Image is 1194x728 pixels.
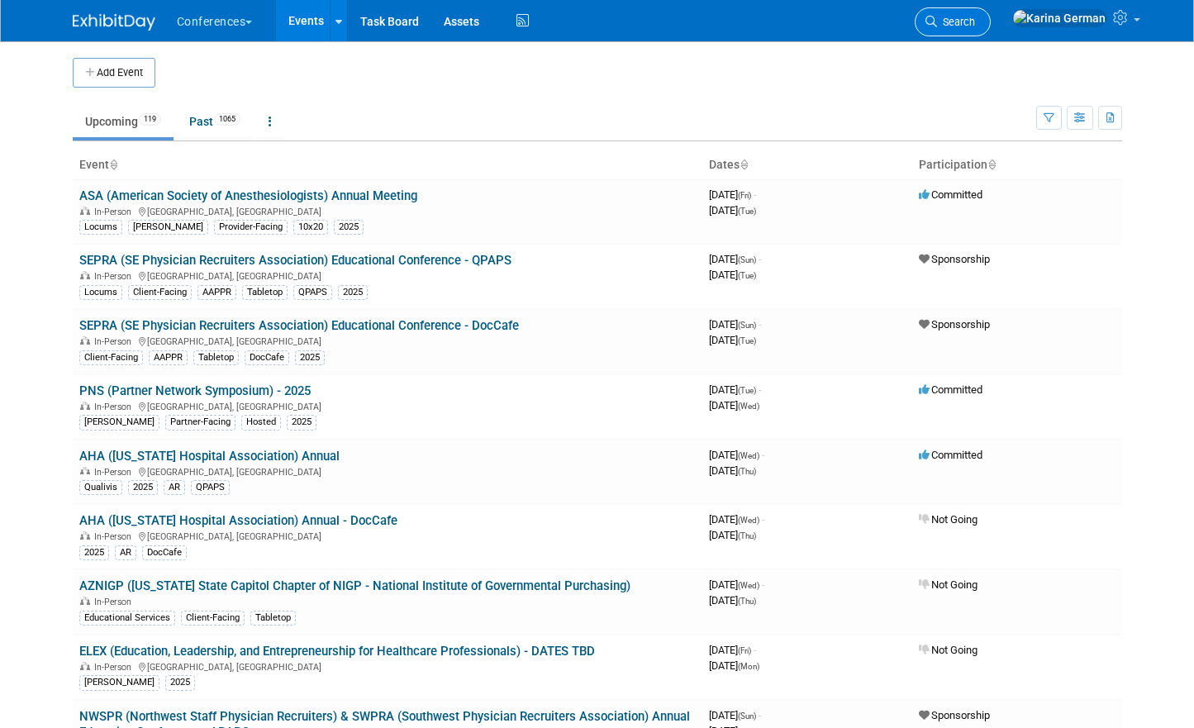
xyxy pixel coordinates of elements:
[128,285,192,300] div: Client-Facing
[79,578,630,593] a: AZNIGP ([US_STATE] State Capitol Chapter of NIGP - National Institute of Governmental Purchasing)
[738,402,759,411] span: (Wed)
[738,321,756,330] span: (Sun)
[80,467,90,475] img: In-Person Event
[80,336,90,345] img: In-Person Event
[109,158,117,171] a: Sort by Event Name
[245,350,289,365] div: DocCafe
[762,449,764,461] span: -
[80,531,90,540] img: In-Person Event
[919,188,982,201] span: Committed
[242,285,288,300] div: Tabletop
[250,611,296,626] div: Tabletop
[759,253,761,265] span: -
[754,644,756,656] span: -
[79,644,595,659] a: ELEX (Education, Leadership, and Entrepreneurship for Healthcare Professionals) - DATES TBD
[709,644,756,656] span: [DATE]
[338,285,368,300] div: 2025
[177,106,253,137] a: Past1065
[738,662,759,671] span: (Mon)
[73,14,155,31] img: ExhibitDay
[709,594,756,607] span: [DATE]
[79,399,696,412] div: [GEOGRAPHIC_DATA], [GEOGRAPHIC_DATA]
[128,480,158,495] div: 2025
[709,464,756,477] span: [DATE]
[709,334,756,346] span: [DATE]
[94,467,136,478] span: In-Person
[79,285,122,300] div: Locums
[165,675,195,690] div: 2025
[79,318,519,333] a: SEPRA (SE Physician Recruiters Association) Educational Conference - DocCafe
[709,529,756,541] span: [DATE]
[709,578,764,591] span: [DATE]
[79,675,159,690] div: [PERSON_NAME]
[94,207,136,217] span: In-Person
[79,415,159,430] div: [PERSON_NAME]
[709,399,759,412] span: [DATE]
[738,386,756,395] span: (Tue)
[94,531,136,542] span: In-Person
[79,383,311,398] a: PNS (Partner Network Symposium) - 2025
[80,662,90,670] img: In-Person Event
[919,253,990,265] span: Sponsorship
[128,220,208,235] div: [PERSON_NAME]
[293,285,332,300] div: QPAPS
[738,271,756,280] span: (Tue)
[762,578,764,591] span: -
[709,253,761,265] span: [DATE]
[919,513,978,526] span: Not Going
[80,402,90,410] img: In-Person Event
[197,285,236,300] div: AAPPR
[738,711,756,721] span: (Sun)
[738,207,756,216] span: (Tue)
[915,7,991,36] a: Search
[709,383,761,396] span: [DATE]
[919,644,978,656] span: Not Going
[987,158,996,171] a: Sort by Participation Type
[709,269,756,281] span: [DATE]
[709,449,764,461] span: [DATE]
[214,220,288,235] div: Provider-Facing
[241,415,281,430] div: Hosted
[115,545,136,560] div: AR
[762,513,764,526] span: -
[165,415,235,430] div: Partner-Facing
[80,597,90,605] img: In-Person Event
[738,191,751,200] span: (Fri)
[73,58,155,88] button: Add Event
[79,611,175,626] div: Educational Services
[334,220,364,235] div: 2025
[738,646,751,655] span: (Fri)
[79,334,696,347] div: [GEOGRAPHIC_DATA], [GEOGRAPHIC_DATA]
[79,188,417,203] a: ASA (American Society of Anesthesiologists) Annual Meeting
[709,204,756,216] span: [DATE]
[919,578,978,591] span: Not Going
[738,516,759,525] span: (Wed)
[79,350,143,365] div: Client-Facing
[149,350,188,365] div: AAPPR
[80,271,90,279] img: In-Person Event
[759,383,761,396] span: -
[94,336,136,347] span: In-Person
[79,529,696,542] div: [GEOGRAPHIC_DATA], [GEOGRAPHIC_DATA]
[738,597,756,606] span: (Thu)
[738,467,756,476] span: (Thu)
[1012,9,1106,27] img: Karina German
[73,151,702,179] th: Event
[709,318,761,331] span: [DATE]
[738,255,756,264] span: (Sun)
[164,480,185,495] div: AR
[937,16,975,28] span: Search
[193,350,239,365] div: Tabletop
[191,480,230,495] div: QPAPS
[79,204,696,217] div: [GEOGRAPHIC_DATA], [GEOGRAPHIC_DATA]
[80,207,90,215] img: In-Person Event
[709,659,759,672] span: [DATE]
[919,383,982,396] span: Committed
[79,545,109,560] div: 2025
[79,253,511,268] a: SEPRA (SE Physician Recruiters Association) Educational Conference - QPAPS
[912,151,1122,179] th: Participation
[139,113,161,126] span: 119
[214,113,240,126] span: 1065
[738,336,756,345] span: (Tue)
[702,151,912,179] th: Dates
